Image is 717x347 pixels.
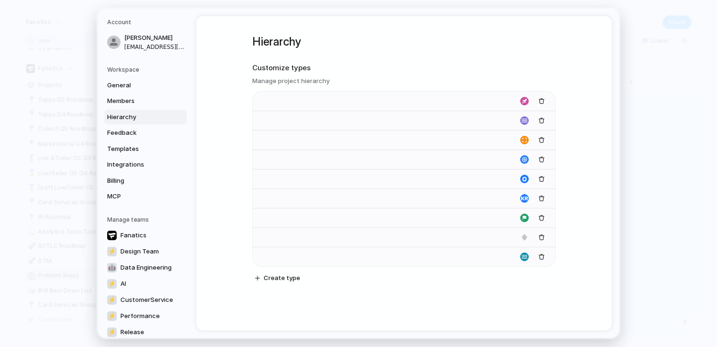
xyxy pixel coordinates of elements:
[107,263,117,272] div: 🤖
[120,295,173,305] span: CustomerService
[252,33,556,50] h1: Hierarchy
[107,160,168,169] span: Integrations
[120,263,172,272] span: Data Engineering
[104,110,187,125] a: Hierarchy
[252,76,556,86] h3: Manage project hierarchy
[120,311,160,321] span: Performance
[124,33,185,43] span: [PERSON_NAME]
[120,247,159,256] span: Design Team
[107,328,117,337] div: ⚡
[264,273,300,283] span: Create type
[107,176,168,186] span: Billing
[107,311,117,321] div: ⚡
[120,279,126,289] span: AI
[252,63,556,74] h2: Customize types
[104,276,192,291] a: ⚡AI
[104,141,187,157] a: Templates
[107,18,187,27] h5: Account
[107,128,168,138] span: Feedback
[251,272,304,285] button: Create type
[107,216,187,224] h5: Manage teams
[107,96,168,106] span: Members
[104,173,187,188] a: Billing
[104,244,192,259] a: ⚡Design Team
[104,260,192,275] a: 🤖Data Engineering
[120,328,144,337] span: Release
[104,292,192,308] a: ⚡CustomerService
[104,30,187,54] a: [PERSON_NAME][EMAIL_ADDRESS][DOMAIN_NAME]
[104,157,187,172] a: Integrations
[120,231,147,240] span: Fanatics
[104,94,187,109] a: Members
[107,279,117,289] div: ⚡
[107,144,168,154] span: Templates
[107,113,168,122] span: Hierarchy
[104,325,192,340] a: ⚡Release
[104,189,187,204] a: MCP
[124,43,185,51] span: [EMAIL_ADDRESS][DOMAIN_NAME]
[107,192,168,201] span: MCP
[104,309,192,324] a: ⚡Performance
[104,228,192,243] a: Fanatics
[104,78,187,93] a: General
[107,66,187,74] h5: Workspace
[107,81,168,90] span: General
[104,125,187,141] a: Feedback
[107,295,117,305] div: ⚡
[107,247,117,256] div: ⚡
